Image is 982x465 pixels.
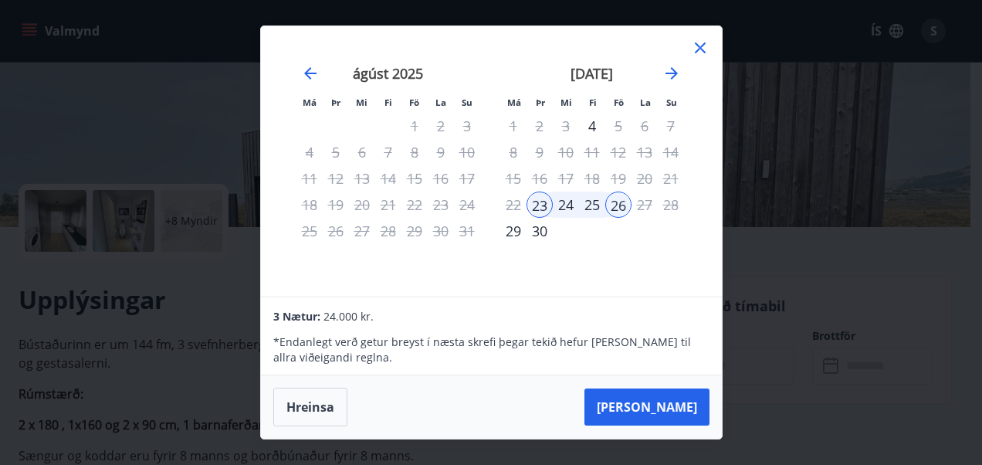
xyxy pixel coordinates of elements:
[401,218,428,244] td: Not available. föstudagur, 29. ágúst 2025
[454,218,480,244] td: Not available. sunnudagur, 31. ágúst 2025
[605,192,632,218] div: Aðeins útritun í boði
[323,192,349,218] td: Not available. þriðjudagur, 19. ágúst 2025
[428,165,454,192] td: Not available. laugardagur, 16. ágúst 2025
[375,165,401,192] td: Not available. fimmtudagur, 14. ágúst 2025
[428,139,454,165] td: Not available. laugardagur, 9. ágúst 2025
[296,165,323,192] td: Not available. mánudagur, 11. ágúst 2025
[605,139,632,165] td: Not available. föstudagur, 12. september 2025
[273,309,320,324] span: 3 Nætur:
[384,97,392,108] small: Fi
[666,97,677,108] small: Su
[527,113,553,139] td: Not available. þriðjudagur, 2. september 2025
[454,165,480,192] td: Not available. sunnudagur, 17. ágúst 2025
[454,139,480,165] td: Not available. sunnudagur, 10. ágúst 2025
[527,165,553,192] td: Not available. þriðjudagur, 16. september 2025
[296,139,323,165] td: Not available. mánudagur, 4. ágúst 2025
[409,97,419,108] small: Fö
[356,97,367,108] small: Mi
[605,192,632,218] td: Selected as end date. föstudagur, 26. september 2025
[428,113,454,139] td: Not available. laugardagur, 2. ágúst 2025
[454,192,480,218] td: Not available. sunnudagur, 24. ágúst 2025
[500,218,527,244] div: Aðeins innritun í boði
[323,165,349,192] td: Not available. þriðjudagur, 12. ágúst 2025
[349,139,375,165] td: Not available. miðvikudagur, 6. ágúst 2025
[323,139,349,165] td: Not available. þriðjudagur, 5. ágúst 2025
[500,192,527,218] td: Not available. mánudagur, 22. september 2025
[527,218,553,244] td: Choose þriðjudagur, 30. september 2025 as your check-in date. It’s available.
[323,309,374,324] span: 24.000 kr.
[579,113,605,139] td: Choose fimmtudagur, 4. september 2025 as your check-in date. It’s available.
[553,113,579,139] td: Not available. miðvikudagur, 3. september 2025
[632,139,658,165] td: Not available. laugardagur, 13. september 2025
[579,113,605,139] div: Aðeins innritun í boði
[553,139,579,165] td: Not available. miðvikudagur, 10. september 2025
[375,218,401,244] td: Not available. fimmtudagur, 28. ágúst 2025
[553,192,579,218] td: Selected. miðvikudagur, 24. september 2025
[571,64,613,83] strong: [DATE]
[500,165,527,192] td: Not available. mánudagur, 15. september 2025
[428,192,454,218] td: Not available. laugardagur, 23. ágúst 2025
[560,97,572,108] small: Mi
[349,192,375,218] td: Not available. miðvikudagur, 20. ágúst 2025
[553,192,579,218] div: 24
[614,97,624,108] small: Fö
[401,165,428,192] td: Not available. föstudagur, 15. ágúst 2025
[632,113,658,139] td: Not available. laugardagur, 6. september 2025
[632,192,658,218] td: Not available. laugardagur, 27. september 2025
[658,113,684,139] td: Not available. sunnudagur, 7. september 2025
[375,192,401,218] td: Not available. fimmtudagur, 21. ágúst 2025
[401,192,428,218] td: Not available. föstudagur, 22. ágúst 2025
[296,218,323,244] td: Not available. mánudagur, 25. ágúst 2025
[353,64,423,83] strong: ágúst 2025
[301,64,320,83] div: Move backward to switch to the previous month.
[605,165,632,192] td: Not available. föstudagur, 19. september 2025
[428,218,454,244] td: Not available. laugardagur, 30. ágúst 2025
[527,139,553,165] td: Not available. þriðjudagur, 9. september 2025
[536,97,545,108] small: Þr
[589,97,597,108] small: Fi
[375,139,401,165] td: Not available. fimmtudagur, 7. ágúst 2025
[640,97,651,108] small: La
[579,165,605,192] td: Not available. fimmtudagur, 18. september 2025
[584,389,709,426] button: [PERSON_NAME]
[579,192,605,218] div: 25
[527,218,553,244] div: 30
[349,218,375,244] td: Not available. miðvikudagur, 27. ágúst 2025
[296,192,323,218] td: Not available. mánudagur, 18. ágúst 2025
[303,97,317,108] small: Má
[323,218,349,244] td: Not available. þriðjudagur, 26. ágúst 2025
[401,139,428,165] td: Not available. föstudagur, 8. ágúst 2025
[500,139,527,165] td: Not available. mánudagur, 8. september 2025
[527,192,553,218] td: Selected as start date. þriðjudagur, 23. september 2025
[658,139,684,165] td: Not available. sunnudagur, 14. september 2025
[507,97,521,108] small: Má
[553,165,579,192] td: Not available. miðvikudagur, 17. september 2025
[273,334,709,365] p: * Endanlegt verð getur breyst í næsta skrefi þegar tekið hefur [PERSON_NAME] til allra viðeigandi...
[527,192,553,218] div: Aðeins innritun í boði
[658,165,684,192] td: Not available. sunnudagur, 21. september 2025
[579,139,605,165] td: Not available. fimmtudagur, 11. september 2025
[401,113,428,139] td: Not available. föstudagur, 1. ágúst 2025
[349,165,375,192] td: Not available. miðvikudagur, 13. ágúst 2025
[273,388,347,426] button: Hreinsa
[605,113,632,139] td: Choose föstudagur, 5. september 2025 as your check-in date. It’s available.
[462,97,472,108] small: Su
[279,45,703,278] div: Calendar
[435,97,446,108] small: La
[662,64,681,83] div: Move forward to switch to the next month.
[658,192,684,218] td: Not available. sunnudagur, 28. september 2025
[579,192,605,218] td: Selected. fimmtudagur, 25. september 2025
[632,165,658,192] td: Not available. laugardagur, 20. september 2025
[454,113,480,139] td: Not available. sunnudagur, 3. ágúst 2025
[331,97,340,108] small: Þr
[500,218,527,244] td: Choose mánudagur, 29. september 2025 as your check-in date. It’s available.
[605,113,632,139] div: Aðeins útritun í boði
[500,113,527,139] td: Not available. mánudagur, 1. september 2025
